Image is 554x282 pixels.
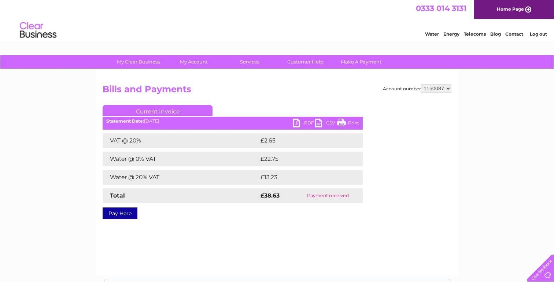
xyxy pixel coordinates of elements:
[490,31,501,37] a: Blog
[104,4,451,36] div: Clear Business is a trading name of Verastar Limited (registered in [GEOGRAPHIC_DATA] No. 3667643...
[103,207,137,219] a: Pay Here
[337,119,359,129] a: Print
[505,31,523,37] a: Contact
[464,31,486,37] a: Telecoms
[106,118,144,124] b: Statement Date:
[164,55,224,69] a: My Account
[530,31,547,37] a: Log out
[259,152,348,166] td: £22.75
[315,119,337,129] a: CSV
[293,188,363,203] td: Payment received
[425,31,439,37] a: Water
[293,119,315,129] a: PDF
[103,133,259,148] td: VAT @ 20%
[103,170,259,185] td: Water @ 20% VAT
[275,55,336,69] a: Customer Help
[103,152,259,166] td: Water @ 0% VAT
[383,84,451,93] div: Account number
[261,192,280,199] strong: £38.63
[331,55,391,69] a: Make A Payment
[19,19,57,41] img: logo.png
[219,55,280,69] a: Services
[103,84,451,98] h2: Bills and Payments
[443,31,459,37] a: Energy
[259,133,346,148] td: £2.65
[108,55,169,69] a: My Clear Business
[103,105,213,116] a: Current Invoice
[259,170,347,185] td: £13.23
[103,119,363,124] div: [DATE]
[110,192,125,199] strong: Total
[416,4,466,13] a: 0333 014 3131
